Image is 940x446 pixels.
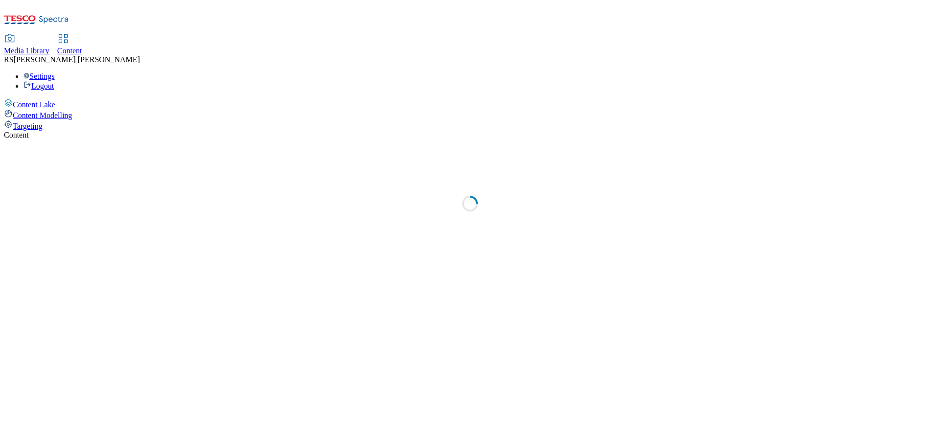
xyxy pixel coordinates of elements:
[57,47,82,55] span: Content
[13,111,72,119] span: Content Modelling
[4,55,14,64] span: RS
[23,82,54,90] a: Logout
[14,55,140,64] span: [PERSON_NAME] [PERSON_NAME]
[23,72,55,80] a: Settings
[4,131,936,140] div: Content
[4,109,936,120] a: Content Modelling
[13,100,55,109] span: Content Lake
[4,47,49,55] span: Media Library
[4,98,936,109] a: Content Lake
[13,122,43,130] span: Targeting
[57,35,82,55] a: Content
[4,35,49,55] a: Media Library
[4,120,936,131] a: Targeting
